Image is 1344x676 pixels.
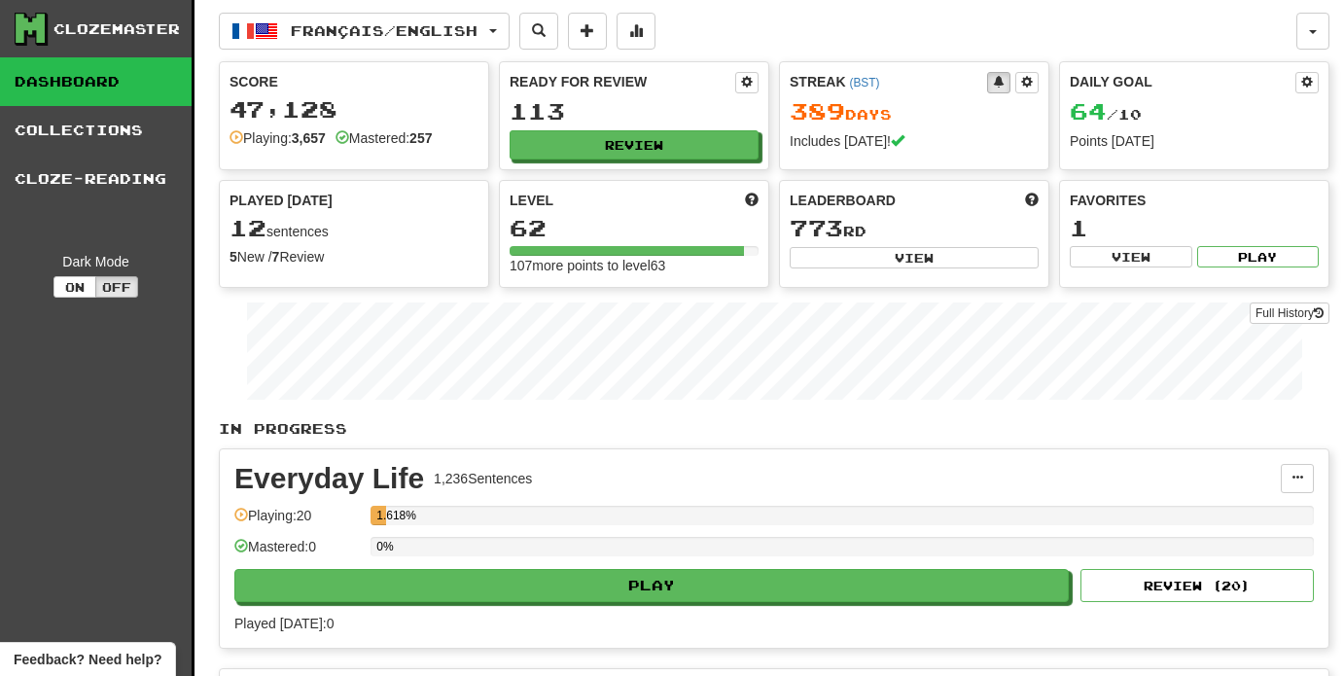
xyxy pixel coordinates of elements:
div: Daily Goal [1070,72,1295,93]
button: View [1070,246,1192,267]
span: Français / English [291,22,477,39]
button: More stats [617,13,655,50]
button: Français/English [219,13,510,50]
div: 1,236 Sentences [434,469,532,488]
button: Review (20) [1080,569,1314,602]
div: Ready for Review [510,72,735,91]
span: Score more points to level up [745,191,759,210]
div: 107 more points to level 63 [510,256,759,275]
strong: 3,657 [292,130,326,146]
strong: 257 [409,130,432,146]
strong: 7 [272,249,280,265]
div: 1.618% [376,506,385,525]
div: Dark Mode [15,252,177,271]
span: / 10 [1070,106,1142,123]
span: Played [DATE] [230,191,333,210]
div: Points [DATE] [1070,131,1319,151]
div: Streak [790,72,987,91]
span: 773 [790,214,843,241]
span: Played [DATE]: 0 [234,616,334,631]
div: Playing: 20 [234,506,361,538]
div: rd [790,216,1039,241]
div: 1 [1070,216,1319,240]
div: sentences [230,216,478,241]
button: Add sentence to collection [568,13,607,50]
div: New / Review [230,247,478,267]
div: Mastered: 0 [234,537,361,569]
div: Favorites [1070,191,1319,210]
div: Mastered: [336,128,433,148]
button: On [53,276,96,298]
div: Score [230,72,478,91]
div: 62 [510,216,759,240]
span: 389 [790,97,845,125]
div: Day s [790,99,1039,125]
div: 47,128 [230,97,478,122]
div: Includes [DATE]! [790,131,1039,151]
a: (BST) [849,76,879,89]
span: Leaderboard [790,191,896,210]
button: Play [234,569,1069,602]
span: 64 [1070,97,1107,125]
p: In Progress [219,419,1329,439]
div: 113 [510,99,759,124]
span: 12 [230,214,266,241]
div: Clozemaster [53,19,180,39]
span: Open feedback widget [14,650,161,669]
button: Review [510,130,759,160]
div: Playing: [230,128,326,148]
strong: 5 [230,249,237,265]
a: Full History [1250,302,1329,324]
button: Play [1197,246,1320,267]
button: Search sentences [519,13,558,50]
button: View [790,247,1039,268]
button: Off [95,276,138,298]
span: This week in points, UTC [1025,191,1039,210]
span: Level [510,191,553,210]
div: Everyday Life [234,464,424,493]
